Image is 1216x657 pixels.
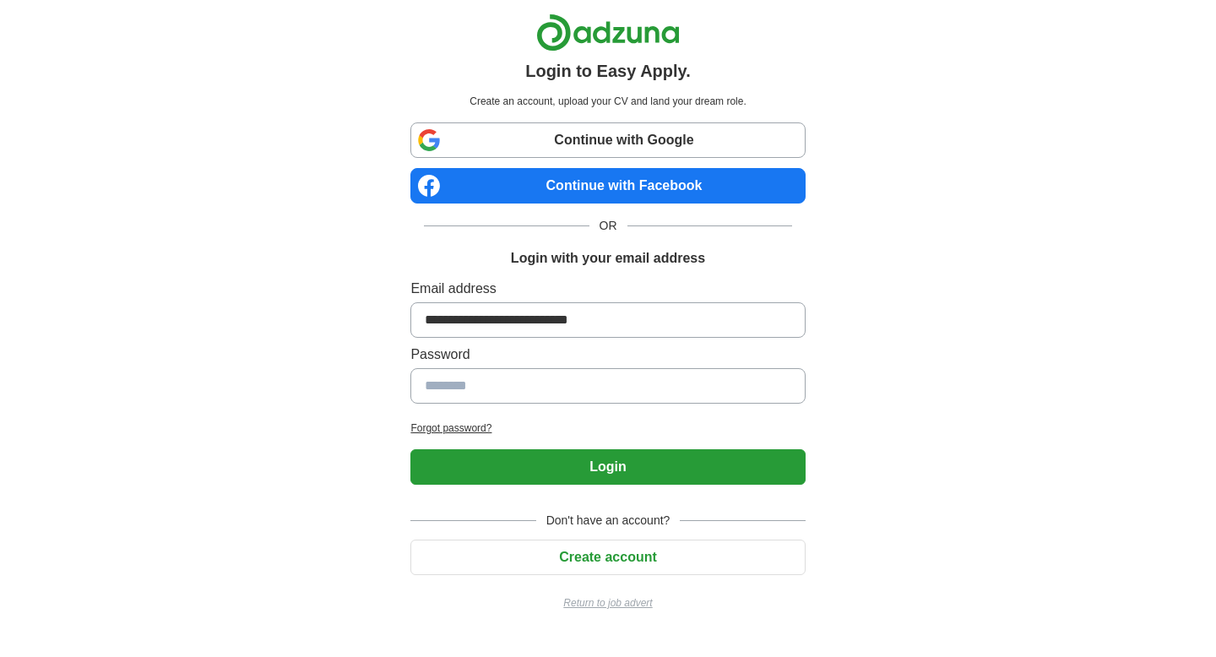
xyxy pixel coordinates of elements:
a: Return to job advert [410,595,805,611]
label: Password [410,345,805,365]
a: Continue with Google [410,122,805,158]
span: Don't have an account? [536,512,681,529]
a: Create account [410,550,805,564]
img: Adzuna logo [536,14,680,52]
a: Continue with Facebook [410,168,805,204]
h1: Login to Easy Apply. [525,58,691,84]
h1: Login with your email address [511,248,705,269]
a: Forgot password? [410,421,805,436]
span: OR [589,217,627,235]
p: Create an account, upload your CV and land your dream role. [414,94,801,109]
button: Create account [410,540,805,575]
label: Email address [410,279,805,299]
button: Login [410,449,805,485]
